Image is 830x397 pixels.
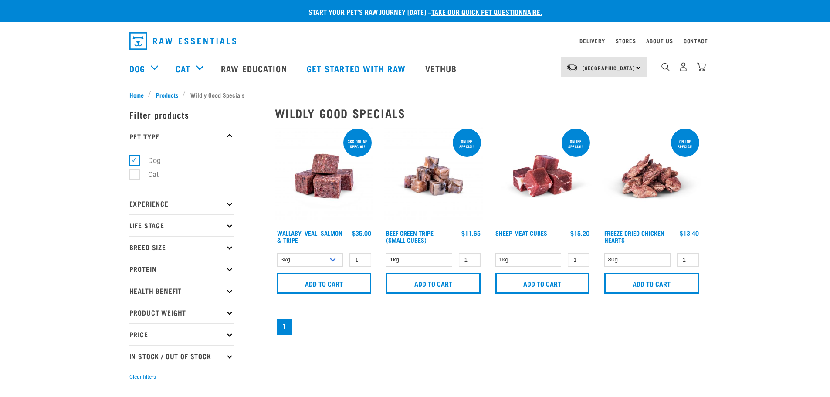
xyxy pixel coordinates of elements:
[453,135,481,153] div: ONLINE SPECIAL!
[134,155,164,166] label: Dog
[386,273,481,294] input: Add to cart
[176,62,190,75] a: Cat
[493,127,592,226] img: Sheep Meat
[566,63,578,71] img: van-moving.png
[129,126,234,147] p: Pet Type
[568,253,589,267] input: 1
[129,323,234,345] p: Price
[570,230,589,237] div: $15.20
[129,214,234,236] p: Life Stage
[129,90,701,99] nav: breadcrumbs
[495,273,590,294] input: Add to cart
[129,280,234,302] p: Health Benefit
[680,230,699,237] div: $13.40
[562,135,590,153] div: ONLINE SPECIAL!
[129,32,236,50] img: Raw Essentials Logo
[277,273,372,294] input: Add to cart
[697,62,706,71] img: home-icon@2x.png
[129,345,234,367] p: In Stock / Out Of Stock
[277,319,292,335] a: Page 1
[129,90,144,99] span: Home
[671,135,699,153] div: ONLINE SPECIAL!
[431,10,542,14] a: take our quick pet questionnaire.
[417,51,468,86] a: Vethub
[352,230,371,237] div: $35.00
[129,236,234,258] p: Breed Size
[384,127,483,226] img: Beef Tripe Bites 1634
[579,39,605,42] a: Delivery
[151,90,183,99] a: Products
[461,230,481,237] div: $11.65
[129,258,234,280] p: Protein
[343,135,372,153] div: 3kg online special!
[275,317,701,336] nav: pagination
[602,127,701,226] img: FD Chicken Hearts
[277,231,342,241] a: Wallaby, Veal, Salmon & Tripe
[495,231,547,234] a: Sheep Meat Cubes
[129,104,234,126] p: Filter products
[616,39,636,42] a: Stores
[275,127,374,226] img: Wallaby Veal Salmon Tripe 1642
[684,39,708,42] a: Contact
[156,90,178,99] span: Products
[386,231,434,241] a: Beef Green Tripe (Small Cubes)
[129,90,149,99] a: Home
[604,273,699,294] input: Add to cart
[677,253,699,267] input: 1
[349,253,371,267] input: 1
[646,39,673,42] a: About Us
[122,29,708,53] nav: dropdown navigation
[661,63,670,71] img: home-icon-1@2x.png
[129,62,145,75] a: Dog
[129,302,234,323] p: Product Weight
[583,66,635,69] span: [GEOGRAPHIC_DATA]
[275,106,701,120] h2: Wildly Good Specials
[129,373,156,381] button: Clear filters
[298,51,417,86] a: Get started with Raw
[134,169,162,180] label: Cat
[604,231,664,241] a: Freeze Dried Chicken Hearts
[459,253,481,267] input: 1
[212,51,298,86] a: Raw Education
[679,62,688,71] img: user.png
[129,193,234,214] p: Experience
